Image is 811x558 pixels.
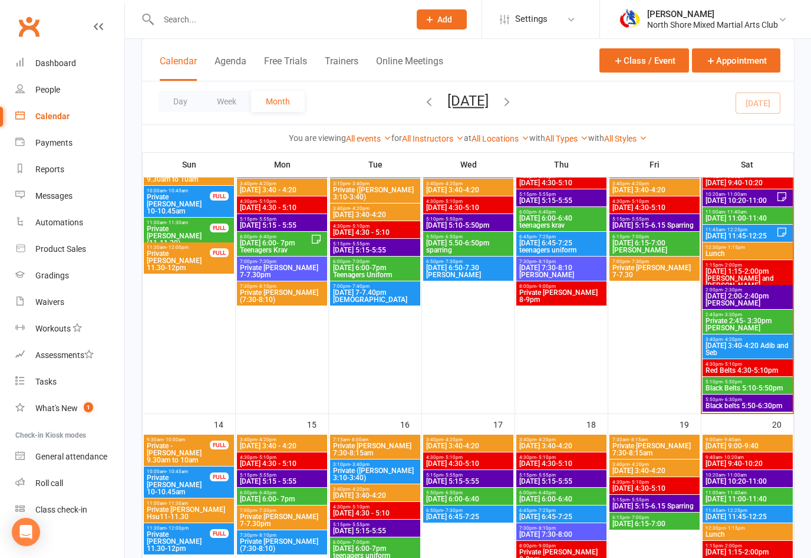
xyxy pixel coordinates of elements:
a: What's New1 [15,395,124,422]
strong: with [529,133,545,143]
span: 6:00pm [332,259,418,264]
div: 20 [772,414,793,434]
span: [DATE] 3:40-4:20 [332,211,418,218]
span: [DATE] 5:15-5:55 [332,247,418,254]
span: 5:15pm [426,472,511,478]
a: Gradings [15,262,124,289]
span: [DATE] 6:15-7:00 [PERSON_NAME] [612,239,697,254]
span: [DATE] 6:00- 7pm Teenagers Krav [239,239,311,254]
span: [DATE] 6:00-7pm Teenagers Uniform [332,264,418,278]
span: 4:30pm [519,455,604,460]
span: - 11:00am [725,192,747,197]
span: - 5:10pm [723,362,742,367]
span: 5:15pm [239,472,325,478]
span: Private [PERSON_NAME] 11.30-12pm [146,250,210,271]
span: 6:15pm [612,234,697,239]
span: [DATE] 2:00-2:40pm [PERSON_NAME] [705,293,790,307]
span: 7:00pm [332,284,418,289]
span: 5:15pm [239,216,325,222]
div: Tasks [35,377,57,386]
div: Dashboard [35,58,76,68]
div: 19 [680,414,701,434]
span: [DATE] 5.50-6:50pm sparring [426,239,511,254]
span: 4:30pm [612,480,697,485]
span: 8:00pm [519,284,604,289]
span: - 2:00pm [723,262,742,268]
span: [DATE] 6:00-6:40 [519,495,604,503]
span: 4:30pm [239,455,325,460]
span: Private - [PERSON_NAME] 9.30am to 10am [146,162,210,183]
span: - 7:30pm [443,259,463,264]
span: 4:30pm [426,199,511,204]
span: - 7:30pm [443,508,463,513]
span: 3:40pm [332,206,418,211]
span: 7:00pm [239,259,325,264]
span: [DATE] 4:30 - 5:10 [239,460,325,467]
span: - 11:40am [725,209,747,215]
span: - 10:00am [163,437,185,442]
span: [DATE] 6:00- 7pm [239,495,325,503]
a: Calendar [15,103,124,130]
span: - 10:45am [166,188,188,193]
span: 7:00pm [612,259,697,264]
button: Free Trials [264,55,307,81]
span: 11:45am [705,508,790,513]
a: Tasks [15,369,124,395]
span: 4:30pm [426,455,511,460]
span: - 6:40pm [536,209,556,215]
span: - 12:25pm [725,227,747,232]
span: Private 2:45- 3:30pm [PERSON_NAME] [705,317,790,331]
span: Private [PERSON_NAME] 7-7.30pm [239,264,325,278]
span: 11:45am [705,227,776,232]
span: 11:00am [705,209,790,215]
span: [DATE] 9:40-10:20 [705,179,790,186]
span: Red Belts 4:30-5:10pm [705,367,790,374]
a: Product Sales [15,236,124,262]
span: 6:00pm [519,490,604,495]
span: - 7:30pm [257,508,276,513]
span: [DATE] 9:40-10:20 [705,460,790,467]
span: [DATE] 1:15-2:00pm [PERSON_NAME] and [PERSON_NAME] [705,268,790,289]
span: [DATE] 5:15-5:55 [519,478,604,485]
div: Automations [35,218,83,227]
span: [DATE] 5:15 - 5:55 [239,478,325,485]
span: - 2:30pm [723,287,742,293]
button: Day [159,91,202,112]
a: Class kiosk mode [15,497,124,523]
span: - 5:55pm [629,497,649,503]
span: - 4:20pm [443,181,463,186]
span: [DATE] 3:40-4:20 [426,442,511,449]
span: - 6:50pm [443,234,463,239]
span: 3:10pm [332,181,418,186]
span: 11:00am [146,501,232,506]
span: [DATE] 4:30-5:10 [519,460,604,467]
span: [DATE] 11:45-12:25 [705,232,776,239]
div: FULL [210,192,229,201]
button: Calendar [160,55,197,81]
span: 7:30pm [239,284,325,289]
div: 16 [400,414,421,434]
span: - 8:15am [629,437,648,442]
span: 5:50pm [426,490,511,495]
span: 6:00pm [239,490,325,495]
span: - 5:10pm [443,199,463,204]
button: Trainers [325,55,358,81]
div: North Shore Mixed Martial Arts Club [647,19,778,30]
span: - 6:40pm [536,490,556,495]
span: Private [PERSON_NAME] (11-11.30) [146,225,210,247]
th: Wed [422,152,515,177]
span: - 5:50pm [723,379,742,385]
span: - 10:20am [722,455,744,460]
a: Waivers [15,289,124,316]
span: [DATE] 4:30-5:10 [612,485,697,492]
div: Workouts [35,324,71,333]
a: All Instructors [402,134,464,143]
a: Automations [15,209,124,236]
span: - 5:50pm [443,216,463,222]
span: [DATE] 4:30 - 5:10 [332,229,418,236]
span: - 1:15pm [726,245,745,250]
span: Private [PERSON_NAME] Hsu11-11.30 [146,506,232,520]
span: [DATE] 6:00-6:40 teenagers krav [519,215,604,229]
span: 3:40pm [705,337,790,342]
div: Reports [35,165,64,174]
